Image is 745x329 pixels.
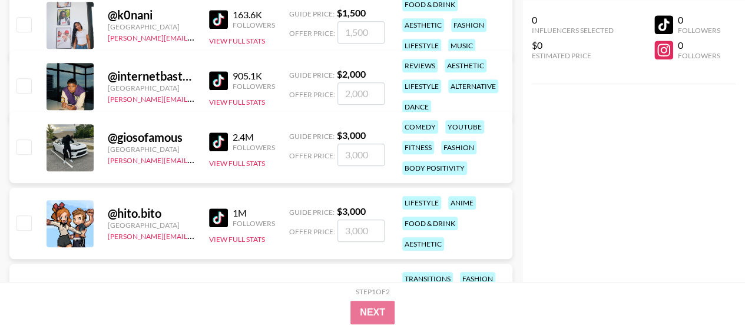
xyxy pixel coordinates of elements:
[448,79,498,93] div: alternative
[448,196,476,210] div: anime
[108,22,195,31] div: [GEOGRAPHIC_DATA]
[532,26,614,35] div: Influencers Selected
[289,9,335,18] span: Guide Price:
[402,161,467,175] div: body positivity
[445,120,484,134] div: youtube
[337,68,366,79] strong: $ 2,000
[289,29,335,38] span: Offer Price:
[402,141,434,154] div: fitness
[209,159,265,168] button: View Full Stats
[678,51,720,60] div: Followers
[209,98,265,107] button: View Full Stats
[337,82,385,105] input: 2,000
[402,39,441,52] div: lifestyle
[233,219,275,228] div: Followers
[350,301,395,324] button: Next
[402,100,431,114] div: dance
[108,154,282,165] a: [PERSON_NAME][EMAIL_ADDRESS][DOMAIN_NAME]
[209,235,265,244] button: View Full Stats
[233,70,275,82] div: 905.1K
[460,272,495,285] div: fashion
[289,90,335,99] span: Offer Price:
[233,131,275,143] div: 2.4M
[678,26,720,35] div: Followers
[108,84,195,92] div: [GEOGRAPHIC_DATA]
[108,206,195,221] div: @ hito.bito
[289,208,335,217] span: Guide Price:
[532,14,614,26] div: 0
[402,120,438,134] div: comedy
[233,21,275,29] div: Followers
[108,145,195,154] div: [GEOGRAPHIC_DATA]
[402,237,444,251] div: aesthetic
[108,221,195,230] div: [GEOGRAPHIC_DATA]
[209,208,228,227] img: TikTok
[445,59,486,72] div: aesthetic
[233,143,275,152] div: Followers
[678,39,720,51] div: 0
[108,69,195,84] div: @ internetbastard
[233,9,275,21] div: 163.6K
[451,18,486,32] div: fashion
[233,82,275,91] div: Followers
[108,8,195,22] div: @ k0nani
[448,39,475,52] div: music
[532,51,614,60] div: Estimated Price
[337,21,385,44] input: 1,500
[289,71,335,79] span: Guide Price:
[337,144,385,166] input: 3,000
[337,205,366,217] strong: $ 3,000
[402,59,438,72] div: reviews
[289,227,335,236] span: Offer Price:
[289,132,335,141] span: Guide Price:
[356,287,390,296] div: Step 1 of 2
[532,39,614,51] div: $0
[441,141,476,154] div: fashion
[337,220,385,242] input: 3,000
[209,71,228,90] img: TikTok
[209,36,265,45] button: View Full Stats
[337,7,366,18] strong: $ 1,500
[402,272,453,285] div: transitions
[108,92,282,104] a: [PERSON_NAME][EMAIL_ADDRESS][DOMAIN_NAME]
[678,14,720,26] div: 0
[233,207,275,219] div: 1M
[289,151,335,160] span: Offer Price:
[337,129,366,141] strong: $ 3,000
[108,31,282,42] a: [PERSON_NAME][EMAIL_ADDRESS][DOMAIN_NAME]
[402,217,458,230] div: food & drink
[108,130,195,145] div: @ giosofamous
[209,132,228,151] img: TikTok
[402,79,441,93] div: lifestyle
[686,270,731,315] iframe: Drift Widget Chat Controller
[209,10,228,29] img: TikTok
[402,18,444,32] div: aesthetic
[402,196,441,210] div: lifestyle
[108,230,282,241] a: [PERSON_NAME][EMAIL_ADDRESS][DOMAIN_NAME]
